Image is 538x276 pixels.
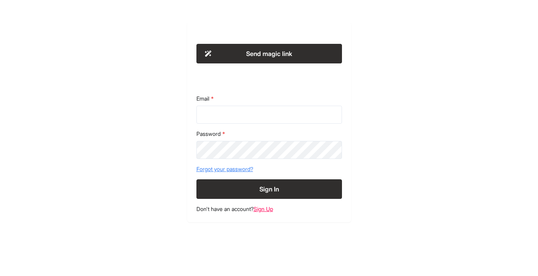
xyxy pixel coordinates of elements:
[196,130,342,138] label: Password
[196,44,342,63] button: Send magic link
[196,179,342,199] button: Sign In
[254,206,273,212] a: Sign Up
[196,95,342,103] label: Email
[196,165,342,173] a: Forgot your password?
[196,205,342,213] footer: Don't have an account?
